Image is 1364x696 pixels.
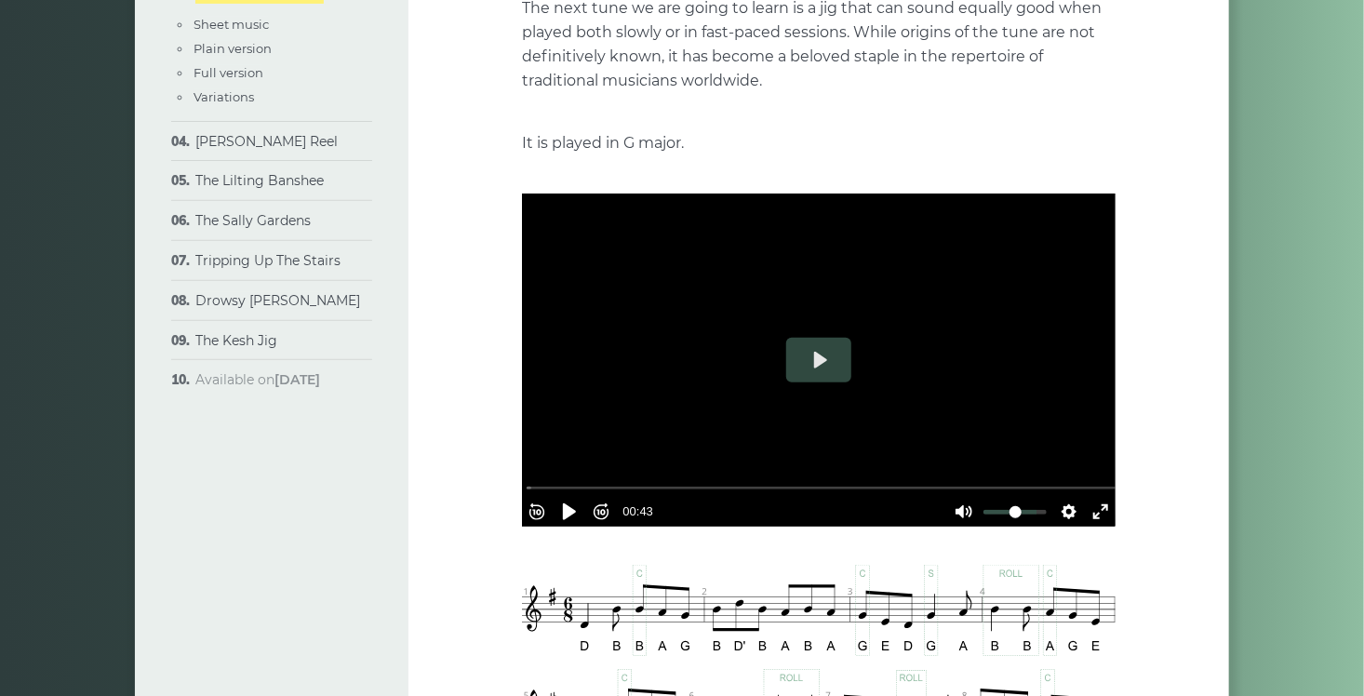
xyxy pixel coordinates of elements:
a: Full version [194,65,263,80]
a: The Sally Gardens [195,212,311,229]
a: Variations [194,89,254,104]
p: It is played in G major. [522,131,1116,155]
a: The Kesh Jig [195,332,277,349]
a: Sheet music [194,17,269,32]
a: [PERSON_NAME] Reel [195,133,338,150]
strong: [DATE] [274,371,320,388]
a: Plain version [194,41,272,56]
a: The Lilting Banshee [195,172,324,189]
a: Tripping Up The Stairs [195,252,341,269]
span: Available on [195,371,320,388]
a: Drowsy [PERSON_NAME] [195,292,360,309]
